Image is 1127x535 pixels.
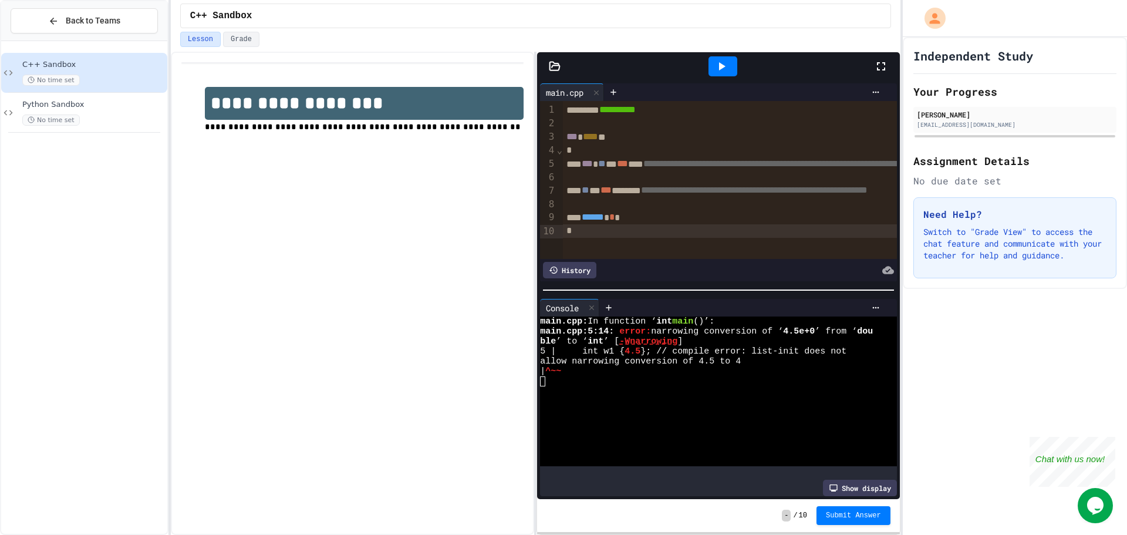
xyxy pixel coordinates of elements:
div: 8 [540,198,556,211]
span: 5 | int w1 { [540,346,625,356]
span: int [656,317,672,327]
span: 4.5e+0 [783,327,815,337]
span: C++ Sandbox [190,9,252,23]
span: In function ‘ [588,317,656,327]
span: No time set [22,115,80,126]
span: narrowing conversion of ‘ [651,327,783,337]
span: }; // compile error: list-init does not [640,346,846,356]
span: -Wnarrowing [619,337,677,346]
div: [PERSON_NAME] [917,109,1113,120]
span: - [782,510,791,521]
div: main.cpp [540,83,604,101]
span: main [672,317,693,327]
h1: Independent Study [913,48,1033,64]
div: 4 [540,144,556,157]
span: C++ Sandbox [22,60,165,70]
div: main.cpp [540,86,589,99]
h2: Your Progress [913,83,1116,100]
span: main.cpp:5:14: [540,327,614,337]
span: | [540,366,545,376]
span: Back to Teams [66,15,120,27]
span: 10 [799,511,807,520]
div: 3 [540,130,556,144]
div: My Account [912,5,949,32]
span: ] [677,337,683,346]
span: ’ to ‘ [556,337,588,346]
span: error: [619,327,651,337]
span: ble [540,337,556,346]
span: No time set [22,75,80,86]
span: 4.5 [625,346,640,356]
span: dou [857,327,873,337]
h2: Assignment Details [913,153,1116,169]
span: Fold line [556,144,563,156]
iframe: chat widget [1030,437,1115,487]
div: 5 [540,157,556,171]
span: ’ from ‘ [815,327,857,337]
div: 6 [540,171,556,184]
span: ()’: [693,317,714,327]
span: Python Sandbox [22,100,165,110]
div: Show display [823,480,897,496]
button: Lesson [180,32,221,47]
span: allow narrowing conversion of 4.5 to 4 [540,356,741,366]
div: Console [540,299,599,317]
div: 2 [540,117,556,130]
span: ^~~ [545,366,561,376]
div: 9 [540,211,556,224]
button: Grade [223,32,259,47]
div: [EMAIL_ADDRESS][DOMAIN_NAME] [917,120,1113,129]
iframe: chat widget [1078,488,1115,523]
div: Console [540,302,585,314]
span: int [588,337,603,346]
div: History [543,262,596,278]
span: ’ [ [603,337,619,346]
button: Submit Answer [816,506,890,525]
span: main.cpp: [540,317,588,327]
span: Submit Answer [826,511,881,520]
button: Back to Teams [11,8,158,33]
h3: Need Help? [923,207,1106,221]
div: No due date set [913,174,1116,188]
p: Switch to "Grade View" to access the chat feature and communicate with your teacher for help and ... [923,226,1106,261]
span: / [793,511,797,520]
div: 1 [540,103,556,117]
div: 10 [540,225,556,238]
div: 7 [540,184,556,198]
